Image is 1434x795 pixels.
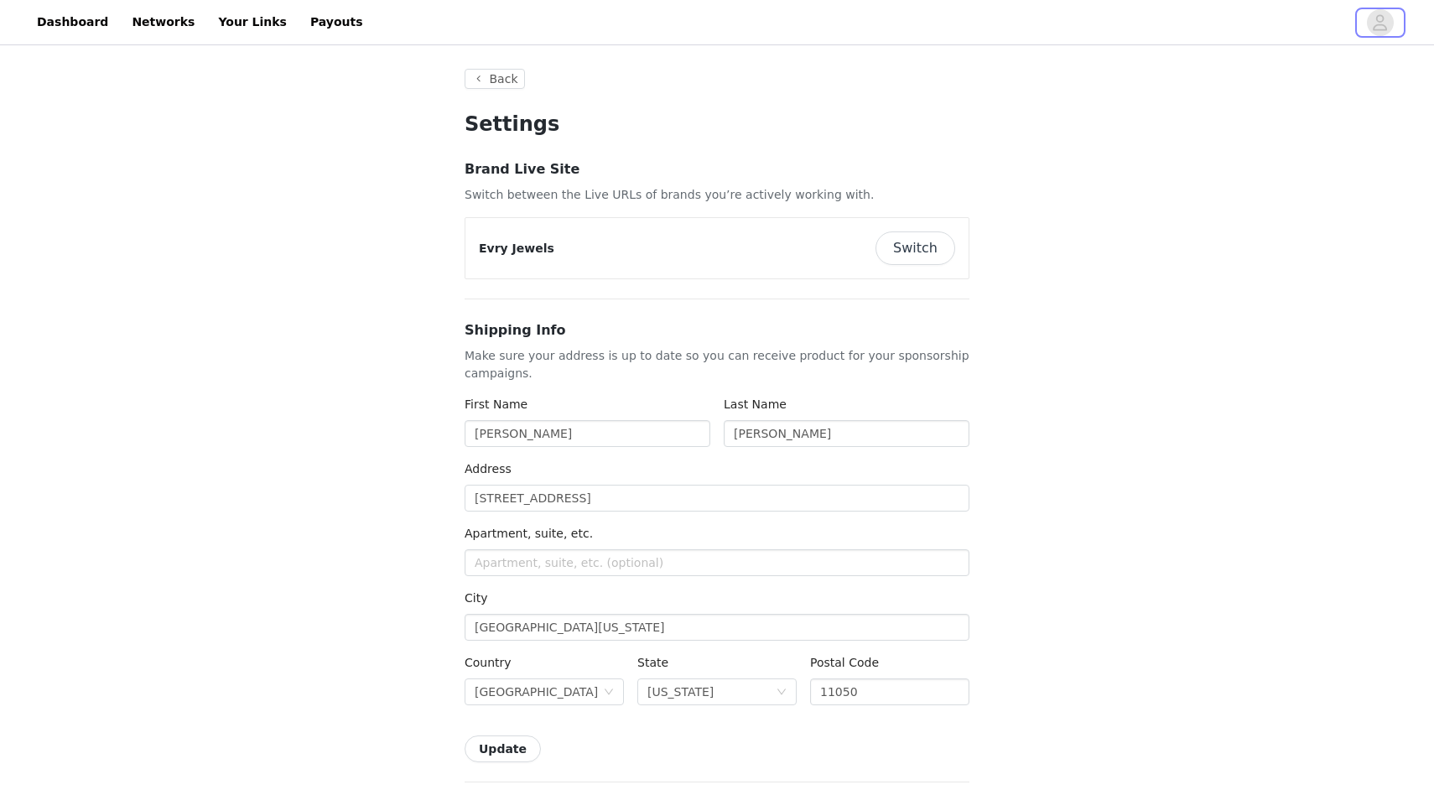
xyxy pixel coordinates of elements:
div: New York [647,679,714,704]
label: First Name [465,397,527,411]
label: Address [465,462,512,475]
label: Apartment, suite, etc. [465,527,593,540]
h3: Brand Live Site [465,159,969,179]
button: Switch [875,231,955,265]
label: Postal Code [810,656,879,669]
a: Networks [122,3,205,41]
input: Apartment, suite, etc. (optional) [465,549,969,576]
p: Switch between the Live URLs of brands you’re actively working with. [465,186,969,204]
input: City [465,614,969,641]
a: Your Links [208,3,297,41]
div: United States [475,679,598,704]
input: Address [465,485,969,512]
label: Last Name [724,397,787,411]
div: avatar [1372,9,1388,36]
p: Evry Jewels [479,240,554,257]
p: Make sure your address is up to date so you can receive product for your sponsorship campaigns. [465,347,969,382]
label: Country [465,656,512,669]
h3: Shipping Info [465,320,969,340]
button: Update [465,735,541,762]
a: Dashboard [27,3,118,41]
i: icon: down [777,687,787,699]
label: State [637,656,668,669]
input: Postal code [810,678,969,705]
h1: Settings [465,109,969,139]
a: Payouts [300,3,373,41]
i: icon: down [604,687,614,699]
button: Back [465,69,525,89]
label: City [465,591,487,605]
